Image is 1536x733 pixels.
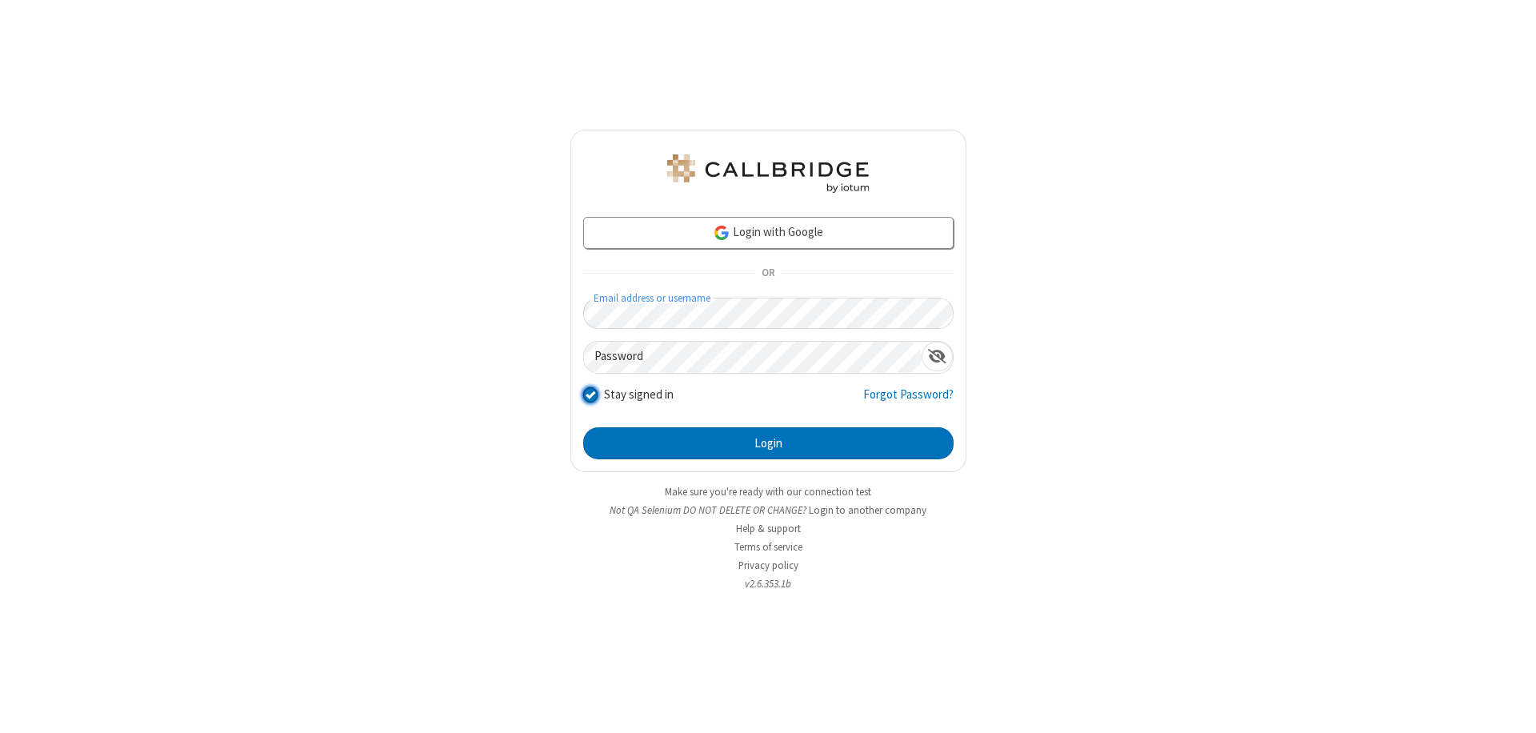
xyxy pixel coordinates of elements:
label: Stay signed in [604,386,674,404]
a: Make sure you're ready with our connection test [665,485,871,499]
li: v2.6.353.1b [570,576,966,591]
img: google-icon.png [713,224,730,242]
input: Password [584,342,922,373]
li: Not QA Selenium DO NOT DELETE OR CHANGE? [570,503,966,518]
img: QA Selenium DO NOT DELETE OR CHANGE [664,154,872,193]
button: Login to another company [809,503,926,518]
a: Help & support [736,522,801,535]
span: OR [755,262,781,285]
button: Login [583,427,954,459]
a: Privacy policy [738,559,798,572]
a: Terms of service [734,540,802,554]
div: Show password [922,342,953,371]
a: Login with Google [583,217,954,249]
a: Forgot Password? [863,386,954,416]
input: Email address or username [583,298,954,329]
